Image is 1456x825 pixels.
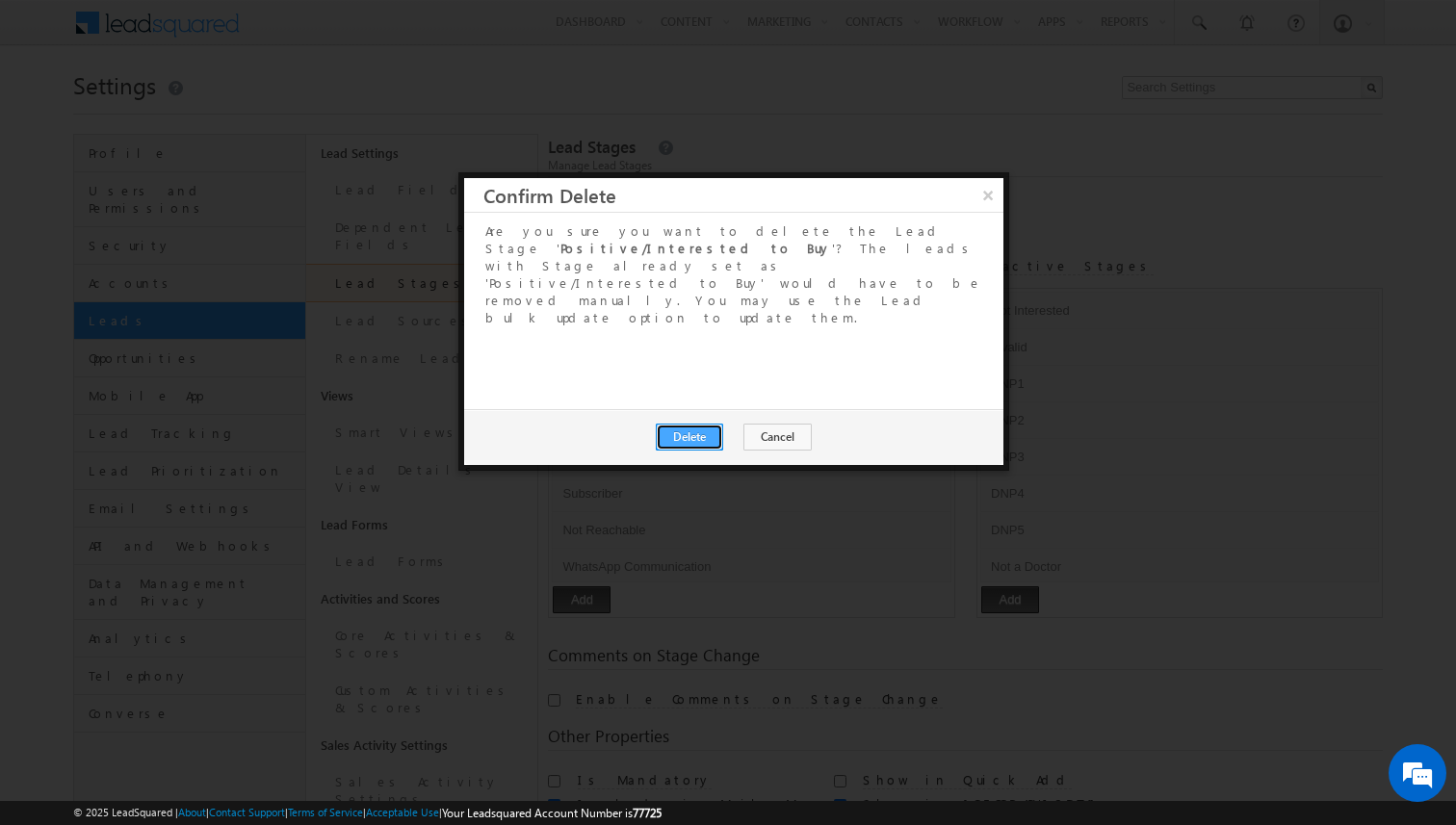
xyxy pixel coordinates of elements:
span: Your Leadsquared Account Number is [442,806,662,820]
span: 77725 [633,806,662,820]
div: Minimize live chat window [316,10,362,56]
h3: Confirm Delete [483,178,1003,212]
button: × [973,178,1003,212]
a: Contact Support [209,806,285,818]
a: About [178,806,206,818]
b: Positive/Interested to Buy [560,240,832,256]
button: Cancel [743,424,812,451]
textarea: Type your message and hit 'Enter' [25,178,351,577]
div: Chat with us now [100,101,324,126]
img: d_60004797649_company_0_60004797649 [33,101,81,126]
a: Terms of Service [288,806,363,818]
em: Start Chat [262,593,350,619]
button: Delete [656,424,723,451]
a: Acceptable Use [366,806,439,818]
span: © 2025 LeadSquared | | | | | [73,804,662,822]
div: Are you sure you want to delete the Lead Stage ' '? The leads with Stage already set as 'Positive... [485,222,982,326]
